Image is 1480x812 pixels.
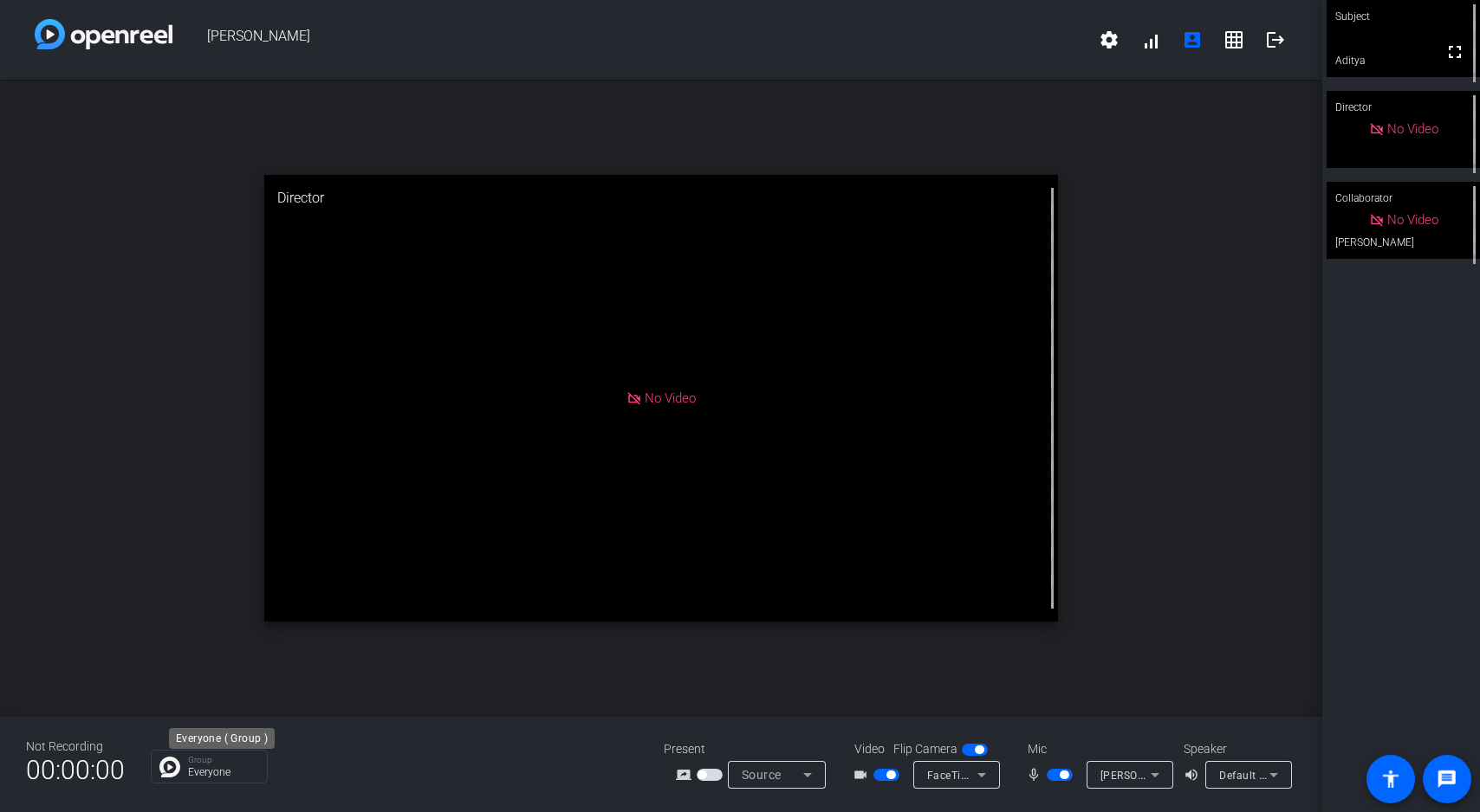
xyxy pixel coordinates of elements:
[1219,768,1470,782] span: Default - [PERSON_NAME]'s Airpods 2 (Bluetooth)
[853,764,873,785] mat-icon: videocam_outline
[188,756,258,764] p: Group
[35,19,172,49] img: white-gradient.svg
[676,764,697,785] mat-icon: screen_share_outline
[1437,769,1457,789] mat-icon: message
[1184,764,1204,785] mat-icon: volume_up
[664,740,837,758] div: Present
[1387,121,1438,137] span: No Video
[1444,42,1465,62] mat-icon: fullscreen
[1182,29,1203,50] mat-icon: account_box
[927,768,1112,782] span: FaceTime HD Camera (D288:[DATE])
[1100,768,1305,782] span: [PERSON_NAME]'s Airpods 2 (Bluetooth)
[1327,182,1480,215] div: Collaborator
[645,390,696,406] span: No Video
[1130,19,1172,61] button: signal_cellular_alt
[1327,91,1480,124] div: Director
[1224,29,1244,50] mat-icon: grid_on
[1380,769,1401,789] mat-icon: accessibility
[1099,29,1120,50] mat-icon: settings
[264,175,1058,222] div: Director
[188,767,258,777] p: Everyone
[1026,764,1047,785] mat-icon: mic_none
[742,768,782,782] span: Source
[1387,212,1438,228] span: No Video
[1265,29,1286,50] mat-icon: logout
[169,728,275,749] div: Everyone ( Group )
[159,757,180,777] img: Chat Icon
[26,738,125,756] div: Not Recording
[1184,740,1288,758] div: Speaker
[893,740,957,758] span: Flip Camera
[26,749,125,791] span: 00:00:00
[854,740,885,758] span: Video
[172,19,1088,61] span: [PERSON_NAME]
[1010,740,1184,758] div: Mic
